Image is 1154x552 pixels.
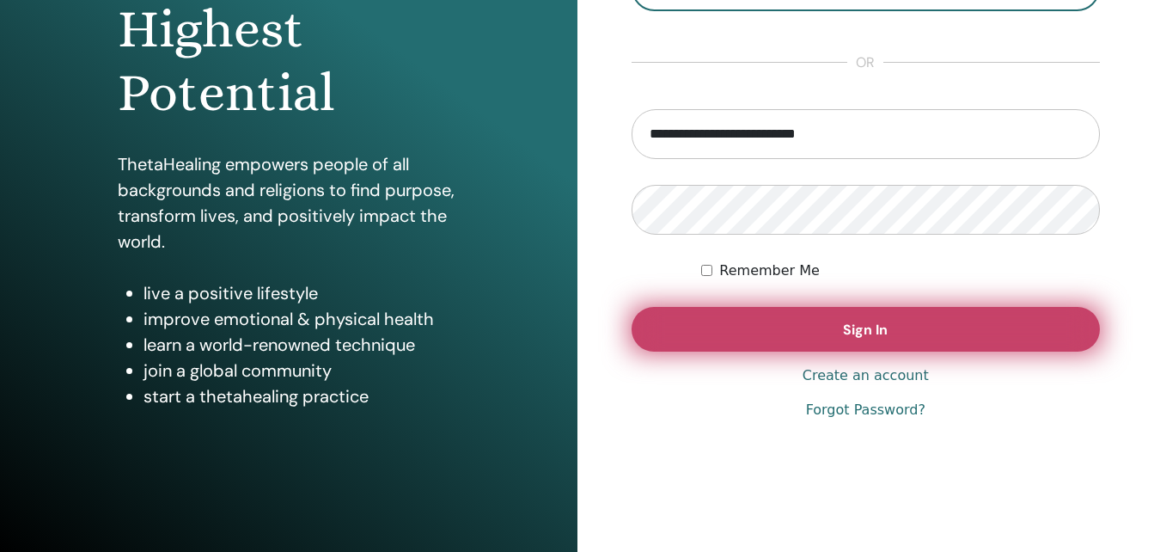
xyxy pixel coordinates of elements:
span: or [847,52,883,73]
li: live a positive lifestyle [143,280,460,306]
p: ThetaHealing empowers people of all backgrounds and religions to find purpose, transform lives, a... [118,151,460,255]
label: Remember Me [719,261,820,281]
li: join a global community [143,358,460,383]
li: start a thetahealing practice [143,383,460,409]
li: learn a world-renowned technique [143,332,460,358]
a: Create an account [803,365,929,386]
div: Keep me authenticated indefinitely or until I manually logout [701,261,1100,281]
span: Sign In [843,321,888,339]
button: Sign In [632,307,1101,352]
a: Forgot Password? [806,400,925,420]
li: improve emotional & physical health [143,306,460,332]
